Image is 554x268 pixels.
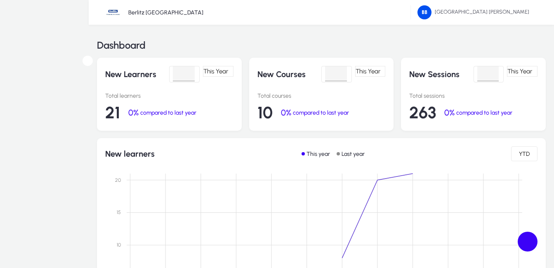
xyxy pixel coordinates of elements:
p: This year [306,150,330,158]
p: Total courses [257,92,386,99]
span: This Year [203,68,228,75]
p: New Sessions [409,66,470,82]
img: 168.png [417,5,431,19]
span: 0% [444,108,455,118]
h1: New learners [105,149,155,159]
span: YTD [518,150,530,158]
span: This Year [356,68,380,75]
p: Total learners [105,92,233,99]
button: [GEOGRAPHIC_DATA] [PERSON_NAME] [411,5,537,20]
span: 263 [409,103,436,122]
p: New Learners [105,66,166,82]
text: 10 [117,242,121,248]
span: 0% [128,108,139,118]
p: Last year [342,150,365,158]
span: compared to last year [456,109,512,116]
p: New Courses [257,66,318,82]
span: 21 [105,103,120,122]
span: [GEOGRAPHIC_DATA] [PERSON_NAME] [417,5,531,19]
p: Total sessions [409,92,537,99]
p: Berlitz [GEOGRAPHIC_DATA] [128,9,203,16]
span: compared to last year [140,109,196,116]
span: 10 [257,103,273,122]
span: This Year [507,68,532,75]
img: 34.jpg [105,5,121,20]
span: compared to last year [293,109,349,116]
text: 20 [115,177,121,183]
h3: Dashboard [97,40,146,50]
button: YTD [511,146,537,161]
text: 15 [117,209,121,215]
span: 0% [281,108,291,118]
